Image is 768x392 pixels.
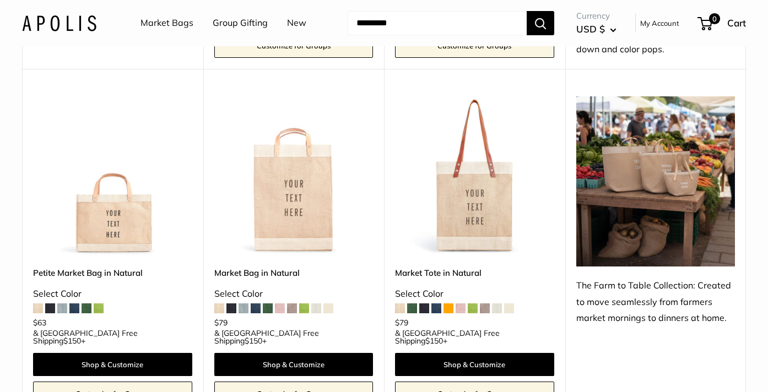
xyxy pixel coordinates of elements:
[576,8,616,24] span: Currency
[395,286,554,302] div: Select Color
[33,96,192,255] img: Petite Market Bag in Natural
[395,96,554,255] a: description_Make it yours with custom printed text.Market Tote in Natural
[527,11,554,35] button: Search
[287,15,306,31] a: New
[395,318,408,328] span: $79
[699,14,746,32] a: 0 Cart
[348,11,527,35] input: Search...
[214,96,374,255] a: Market Bag in NaturalMarket Bag in Natural
[22,15,96,31] img: Apolis
[33,266,192,279] a: Petite Market Bag in Natural
[395,353,554,376] a: Shop & Customize
[63,336,81,346] span: $150
[214,353,374,376] a: Shop & Customize
[640,17,679,30] a: My Account
[425,336,443,346] span: $150
[214,329,374,345] span: & [GEOGRAPHIC_DATA] Free Shipping +
[576,96,735,266] img: The Farm to Table Collection: Created to move seamlessly from farmers market mornings to dinners ...
[9,350,118,383] iframe: Sign Up via Text for Offers
[576,277,735,327] div: The Farm to Table Collection: Created to move seamlessly from farmers market mornings to dinners ...
[140,15,193,31] a: Market Bags
[395,329,554,345] span: & [GEOGRAPHIC_DATA] Free Shipping +
[33,96,192,255] a: Petite Market Bag in Naturaldescription_Effortless style that elevates every moment
[33,318,46,328] span: $63
[395,96,554,255] img: description_Make it yours with custom printed text.
[213,15,268,31] a: Group Gifting
[33,329,192,345] span: & [GEOGRAPHIC_DATA] Free Shipping +
[214,96,374,255] img: Market Bag in Natural
[214,318,228,328] span: $79
[245,336,262,346] span: $150
[576,23,605,35] span: USD $
[395,266,554,279] a: Market Tote in Natural
[709,13,720,24] span: 0
[214,286,374,302] div: Select Color
[576,20,616,38] button: USD $
[214,266,374,279] a: Market Bag in Natural
[33,286,192,302] div: Select Color
[727,17,746,29] span: Cart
